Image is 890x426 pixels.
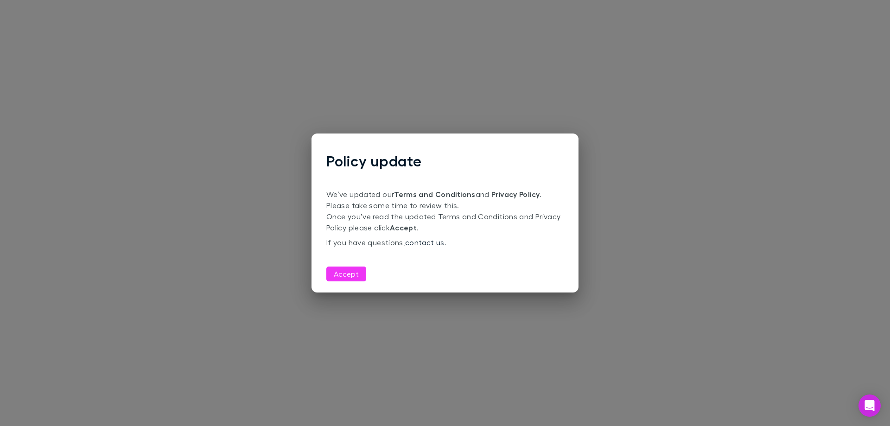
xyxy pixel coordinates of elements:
p: We’ve updated our and . Please take some time to review this. [326,189,564,211]
a: contact us [405,238,445,247]
p: If you have questions, . [326,237,564,248]
h1: Policy update [326,152,564,170]
p: Once you’ve read the updated Terms and Conditions and Privacy Policy please click . [326,211,564,233]
button: Accept [326,267,366,281]
strong: Accept [390,223,417,232]
div: Open Intercom Messenger [858,394,881,417]
a: Terms and Conditions [394,190,475,199]
a: Privacy Policy [491,190,540,199]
